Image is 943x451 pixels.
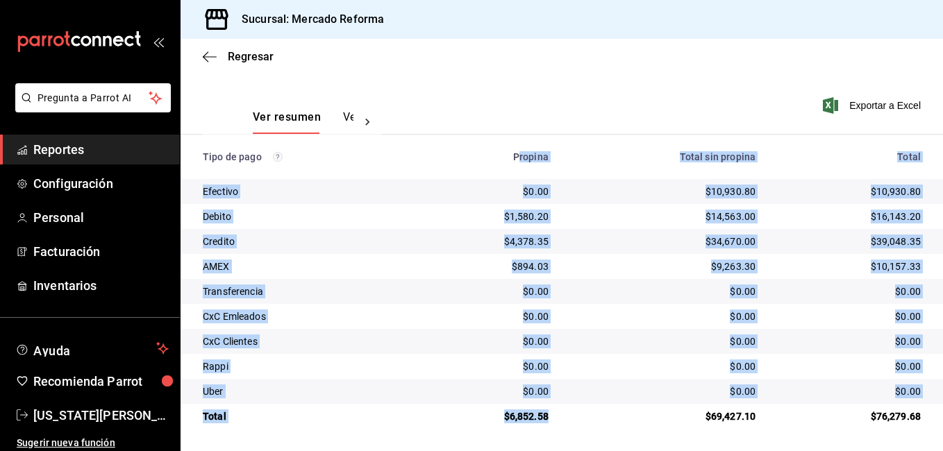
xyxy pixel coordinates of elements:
[231,11,384,28] h3: Sucursal: Mercado Reforma
[826,97,921,114] button: Exportar a Excel
[273,152,283,162] svg: Los pagos realizados con Pay y otras terminales son montos brutos.
[203,384,408,398] div: Uber
[430,259,549,273] div: $894.03
[203,259,408,273] div: AMEX
[430,284,549,298] div: $0.00
[203,50,274,63] button: Regresar
[10,101,171,115] a: Pregunta a Parrot AI
[778,334,921,348] div: $0.00
[778,309,921,323] div: $0.00
[778,284,921,298] div: $0.00
[37,91,149,105] span: Pregunta a Parrot AI
[33,406,169,425] span: [US_STATE][PERSON_NAME]
[33,372,169,391] span: Recomienda Parrot
[430,334,549,348] div: $0.00
[778,185,921,198] div: $10,930.80
[430,384,549,398] div: $0.00
[571,409,756,423] div: $69,427.10
[203,334,408,348] div: CxC Clientes
[33,276,169,295] span: Inventarios
[203,151,408,162] div: Tipo de pago
[571,359,756,373] div: $0.00
[430,210,549,223] div: $1,580.20
[203,284,408,298] div: Transferencia
[778,409,921,423] div: $76,279.68
[571,334,756,348] div: $0.00
[571,235,756,248] div: $34,670.00
[15,83,171,112] button: Pregunta a Parrot AI
[571,284,756,298] div: $0.00
[203,409,408,423] div: Total
[571,384,756,398] div: $0.00
[430,359,549,373] div: $0.00
[778,210,921,223] div: $16,143.20
[778,235,921,248] div: $39,048.35
[430,409,549,423] div: $6,852.58
[33,340,151,357] span: Ayuda
[203,185,408,198] div: Efectivo
[153,36,164,47] button: open_drawer_menu
[343,110,395,134] button: Ver pagos
[571,210,756,223] div: $14,563.00
[33,208,169,227] span: Personal
[228,50,274,63] span: Regresar
[430,309,549,323] div: $0.00
[33,242,169,261] span: Facturación
[203,359,408,373] div: Rappi
[571,185,756,198] div: $10,930.80
[203,309,408,323] div: CxC Emleados
[203,235,408,248] div: Credito
[571,151,756,162] div: Total sin propina
[778,359,921,373] div: $0.00
[33,140,169,159] span: Reportes
[571,309,756,323] div: $0.00
[253,110,321,134] button: Ver resumen
[430,185,549,198] div: $0.00
[778,259,921,273] div: $10,157.33
[778,151,921,162] div: Total
[253,110,353,134] div: navigation tabs
[33,174,169,193] span: Configuración
[203,210,408,223] div: Debito
[17,436,169,450] span: Sugerir nueva función
[430,151,549,162] div: Propina
[778,384,921,398] div: $0.00
[430,235,549,248] div: $4,378.35
[571,259,756,273] div: $9,263.30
